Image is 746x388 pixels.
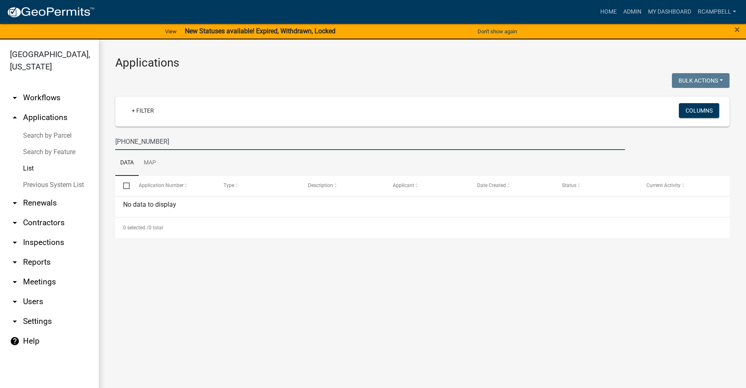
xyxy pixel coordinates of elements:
span: Applicant [393,182,414,188]
a: Home [597,4,620,20]
a: Admin [620,4,645,20]
span: Status [562,182,576,188]
div: No data to display [115,196,730,217]
i: arrow_drop_up [10,113,20,122]
datatable-header-cell: Current Activity [639,176,723,196]
span: Current Activity [647,182,681,188]
datatable-header-cell: Status [554,176,639,196]
button: Columns [679,103,719,118]
i: arrow_drop_down [10,297,20,307]
strong: New Statuses available! Expired, Withdrawn, Locked [185,27,336,35]
a: View [162,25,180,38]
input: Search for applications [115,133,625,150]
h3: Applications [115,56,730,70]
datatable-header-cell: Description [300,176,385,196]
datatable-header-cell: Type [216,176,301,196]
span: Application Number [139,182,184,188]
datatable-header-cell: Date Created [469,176,554,196]
a: + Filter [125,103,161,118]
a: My Dashboard [645,4,695,20]
i: arrow_drop_down [10,316,20,326]
button: Don't show again [474,25,520,38]
datatable-header-cell: Applicant [385,176,470,196]
span: 0 selected / [123,225,149,231]
button: Bulk Actions [672,73,730,88]
i: arrow_drop_down [10,238,20,247]
i: arrow_drop_down [10,198,20,208]
span: Date Created [478,182,506,188]
i: arrow_drop_down [10,277,20,287]
i: arrow_drop_down [10,218,20,228]
span: × [734,24,740,35]
button: Close [734,25,740,35]
a: Data [115,150,139,176]
i: help [10,336,20,346]
datatable-header-cell: Select [115,176,131,196]
datatable-header-cell: Application Number [131,176,216,196]
a: rcampbell [695,4,739,20]
i: arrow_drop_down [10,257,20,267]
div: 0 total [115,217,730,238]
span: Type [224,182,234,188]
span: Description [308,182,333,188]
i: arrow_drop_down [10,93,20,103]
a: Map [139,150,161,176]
